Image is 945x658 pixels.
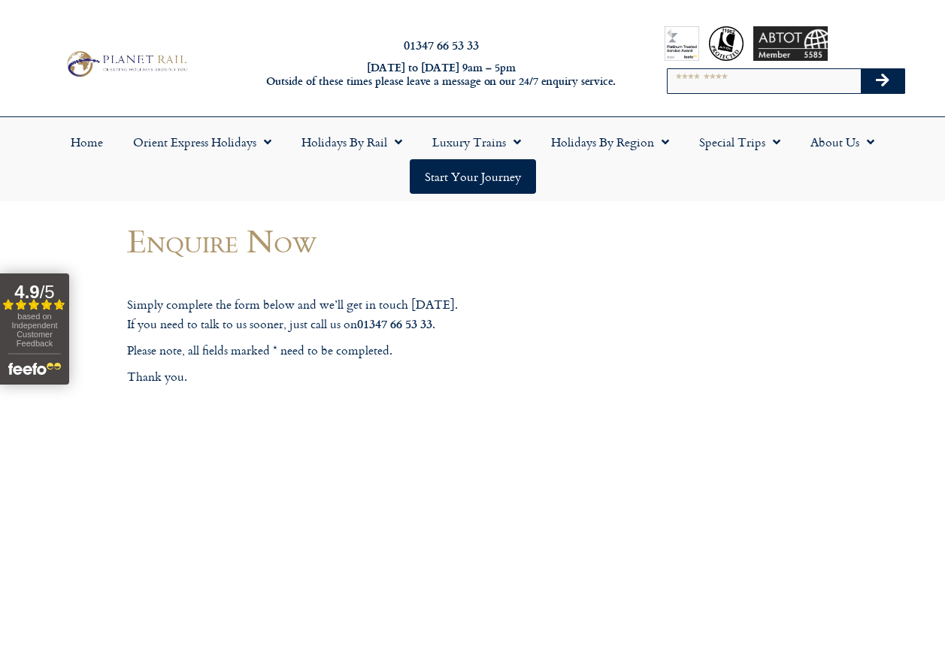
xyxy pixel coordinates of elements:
[286,125,417,159] a: Holidays by Rail
[404,36,479,53] a: 01347 66 53 33
[56,125,118,159] a: Home
[127,367,578,387] p: Thank you.
[417,125,536,159] a: Luxury Trains
[256,61,626,89] h6: [DATE] to [DATE] 9am – 5pm Outside of these times please leave a message on our 24/7 enquiry serv...
[357,315,432,332] strong: 01347 66 53 33
[62,48,190,80] img: Planet Rail Train Holidays Logo
[127,295,578,334] p: Simply complete the form below and we’ll get in touch [DATE]. If you need to talk to us sooner, j...
[8,125,937,194] nav: Menu
[861,69,904,93] button: Search
[118,125,286,159] a: Orient Express Holidays
[127,223,578,258] h1: Enquire Now
[684,125,795,159] a: Special Trips
[410,159,536,194] a: Start your Journey
[536,125,684,159] a: Holidays by Region
[795,125,889,159] a: About Us
[127,341,578,361] p: Please note, all fields marked * need to be completed.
